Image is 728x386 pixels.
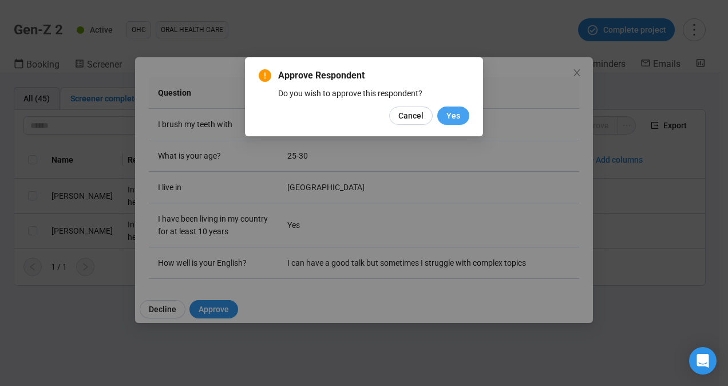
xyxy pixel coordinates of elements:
button: Cancel [389,107,433,125]
span: Approve Respondent [278,69,469,82]
div: Open Intercom Messenger [689,347,717,375]
button: Yes [437,107,469,125]
span: Cancel [398,109,424,122]
div: Do you wish to approve this respondent? [278,87,469,100]
span: exclamation-circle [259,69,271,82]
span: Yes [446,109,460,122]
